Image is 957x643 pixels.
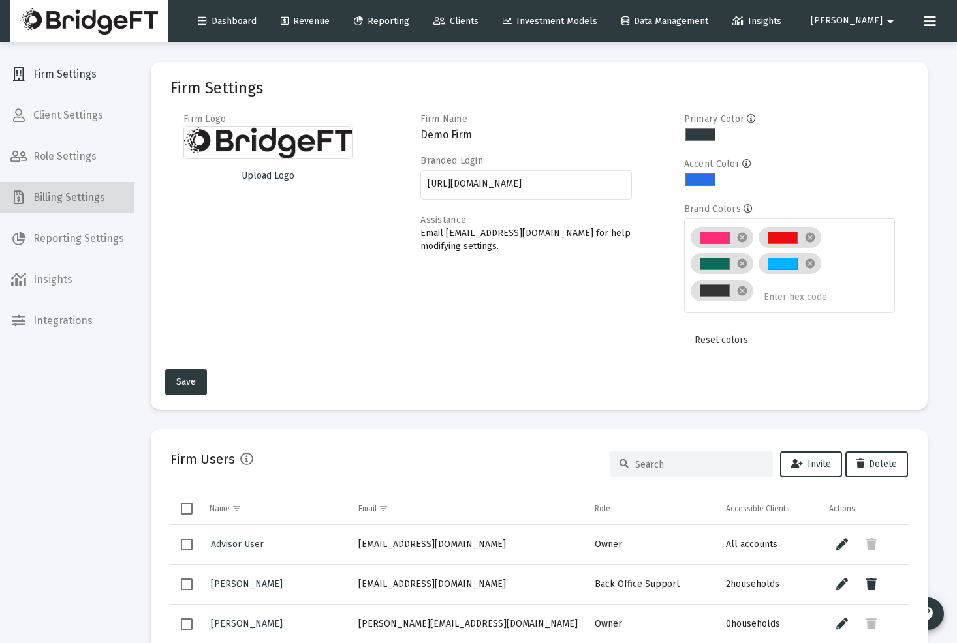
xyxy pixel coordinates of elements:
span: Revenue [281,16,330,27]
td: Column Role [588,493,720,524]
span: Delete [856,458,897,470]
td: Column Name [203,493,352,524]
span: 0 households [726,618,780,629]
p: Email [EMAIL_ADDRESS][DOMAIN_NAME] for help modifying settings. [420,227,631,253]
a: Insights [722,8,792,35]
td: Column Email [352,493,588,524]
label: Assistance [420,215,466,226]
span: Insights [732,16,781,27]
label: Primary Color [684,113,745,125]
span: Reporting [354,16,409,27]
div: Accessible Clients [726,503,790,514]
span: Reset colors [695,335,748,346]
span: All accounts [726,539,777,550]
a: Revenue [270,8,340,35]
h2: Firm Users [170,449,235,470]
mat-icon: arrow_drop_down [883,8,898,35]
label: Firm Logo [183,113,227,125]
span: Invite [791,458,831,470]
td: [EMAIL_ADDRESS][DOMAIN_NAME] [352,564,588,604]
div: Name [210,503,230,514]
span: Upload Logo [242,170,294,181]
span: The information contained within these reports has been reconciled from sources deemed reliable b... [5,10,593,20]
span: Only the statements provided directly to you from your investment custodian can provide a full an... [5,22,695,44]
td: Column Accessible Clients [719,493,822,524]
input: Search [635,459,763,470]
img: Dashboard [20,8,158,35]
button: Delete [845,451,908,477]
a: Advisor User [210,535,265,554]
mat-icon: cancel [804,232,816,243]
span: Investment Models [503,16,597,27]
span: Data Management [621,16,708,27]
span: Clients [433,16,478,27]
div: Select all [181,503,193,515]
span: Should you have any questions, . [5,35,712,56]
a: Investment Models [492,8,608,35]
span: Save [176,376,196,387]
a: Clients [423,8,489,35]
span: Advisor User [211,539,264,550]
span: Owner [595,618,622,629]
mat-icon: cancel [736,285,748,297]
mat-icon: cancel [736,232,748,243]
div: Select row [181,578,193,590]
mat-chip-list: Brand colors [691,224,888,305]
button: Reset colors [684,327,759,353]
div: Select row [181,618,193,630]
label: Brand Colors [684,203,741,215]
mat-icon: cancel [736,258,748,269]
a: Data Management [611,8,719,35]
mat-card-title: Firm Settings [170,82,263,95]
h3: Demo Firm [420,126,631,144]
span: [PERSON_NAME] [211,578,283,590]
td: Column Actions [823,493,908,524]
span: [PERSON_NAME] [811,16,883,27]
span: 2 households [726,578,779,590]
span: Show filter options for column 'Email' [379,503,388,513]
img: Firm logo [183,126,353,159]
button: Save [165,369,207,395]
a: Reporting [343,8,420,35]
a: [PERSON_NAME] [210,575,284,593]
button: Upload Logo [183,163,353,189]
div: Role [595,503,610,514]
mat-icon: cancel [804,258,816,269]
button: [PERSON_NAME] [795,8,914,34]
span: Dashboard [198,16,257,27]
div: Actions [829,503,855,514]
span: Back Office Support [595,578,680,590]
a: Dashboard [187,8,267,35]
strong: please contact us at [EMAIL_ADDRESS][DOMAIN_NAME] for further clarification [5,35,712,56]
div: Select row [181,539,193,550]
button: Invite [780,451,842,477]
a: [PERSON_NAME] [210,614,284,633]
input: Enter hex code... [764,292,862,303]
span: Show filter options for column 'Name' [232,503,242,513]
span: [PERSON_NAME] [211,618,283,629]
div: Email [358,503,377,514]
label: Accent Color [684,158,740,170]
label: Firm Name [420,113,467,125]
label: Branded Login [420,155,483,166]
td: [EMAIL_ADDRESS][DOMAIN_NAME] [352,525,588,565]
span: Owner [595,539,622,550]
